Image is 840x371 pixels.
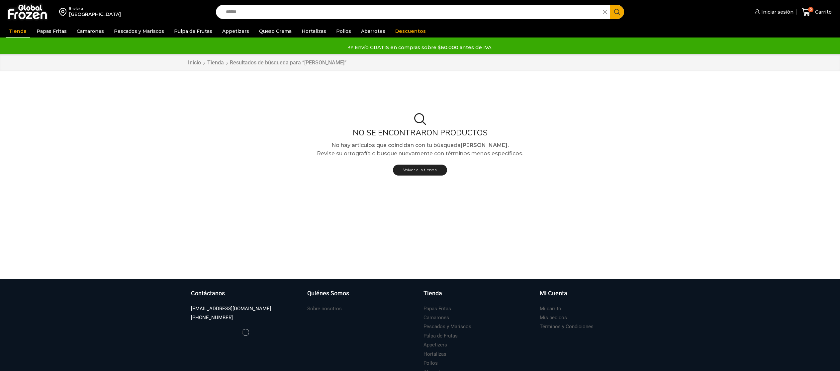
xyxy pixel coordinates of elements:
[207,59,224,67] a: Tienda
[230,59,346,66] h1: Resultados de búsqueda para “[PERSON_NAME]”
[540,313,567,322] a: Mis pedidos
[423,351,446,358] h3: Hortalizas
[423,333,458,339] h3: Pulpa de Frutas
[298,25,329,37] a: Hortalizas
[423,360,438,367] h3: Pollos
[423,341,447,348] h3: Appetizers
[307,304,342,313] a: Sobre nosotros
[183,141,658,158] p: No hay artículos que coincidan con tu búsqueda Revise su ortografía o busque nuevamente con térmi...
[540,289,649,304] a: Mi Cuenta
[393,165,447,176] a: Volver a la tienda
[403,167,437,172] span: Volver a la tienda
[423,313,449,322] a: Camarones
[813,9,832,15] span: Carrito
[610,5,624,19] button: Search button
[307,289,349,298] h3: Quiénes Somos
[219,25,252,37] a: Appetizers
[423,305,451,312] h3: Papas Fritas
[423,332,458,340] a: Pulpa de Frutas
[188,59,346,67] nav: Breadcrumb
[760,9,793,15] span: Iniciar sesión
[307,305,342,312] h3: Sobre nosotros
[423,322,471,331] a: Pescados y Mariscos
[753,5,793,19] a: Iniciar sesión
[540,314,567,321] h3: Mis pedidos
[423,359,438,368] a: Pollos
[423,323,471,330] h3: Pescados y Mariscos
[183,128,658,138] h2: No se encontraron productos
[69,11,121,18] div: [GEOGRAPHIC_DATA]
[191,304,271,313] a: [EMAIL_ADDRESS][DOMAIN_NAME]
[6,25,30,37] a: Tienda
[808,7,813,12] span: 0
[256,25,295,37] a: Queso Crema
[358,25,389,37] a: Abarrotes
[191,305,271,312] h3: [EMAIL_ADDRESS][DOMAIN_NAME]
[191,289,301,304] a: Contáctanos
[800,4,833,20] a: 0 Carrito
[392,25,429,37] a: Descuentos
[307,289,417,304] a: Quiénes Somos
[540,289,567,298] h3: Mi Cuenta
[171,25,216,37] a: Pulpa de Frutas
[73,25,107,37] a: Camarones
[540,304,561,313] a: Mi carrito
[423,289,442,298] h3: Tienda
[191,289,225,298] h3: Contáctanos
[191,313,233,322] a: [PHONE_NUMBER]
[461,142,509,148] strong: [PERSON_NAME].
[191,314,233,321] h3: [PHONE_NUMBER]
[540,322,594,331] a: Términos y Condiciones
[188,59,201,67] a: Inicio
[333,25,354,37] a: Pollos
[423,340,447,349] a: Appetizers
[423,304,451,313] a: Papas Fritas
[33,25,70,37] a: Papas Fritas
[540,323,594,330] h3: Términos y Condiciones
[423,350,446,359] a: Hortalizas
[59,6,69,18] img: address-field-icon.svg
[69,6,121,11] div: Enviar a
[423,289,533,304] a: Tienda
[540,305,561,312] h3: Mi carrito
[111,25,167,37] a: Pescados y Mariscos
[423,314,449,321] h3: Camarones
